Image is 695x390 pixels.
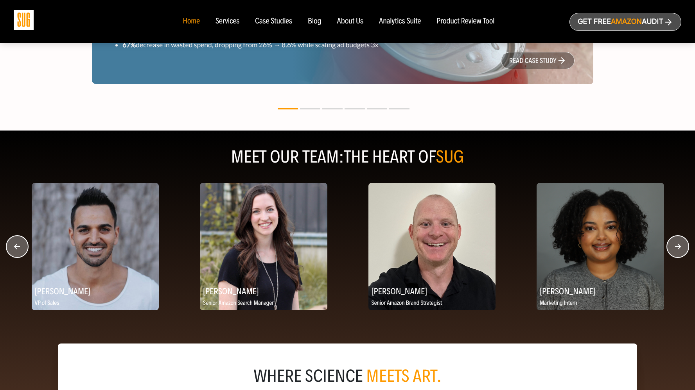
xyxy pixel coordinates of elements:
[200,283,327,299] h2: [PERSON_NAME]
[14,10,34,30] img: Sug
[501,52,575,69] a: read case study
[183,17,199,26] a: Home
[537,283,664,299] h2: [PERSON_NAME]
[32,183,159,310] img: Jeff Siddiqi, VP of Sales
[308,17,321,26] a: Blog
[337,17,364,26] a: About Us
[32,283,159,299] h2: [PERSON_NAME]
[436,17,494,26] a: Product Review Tool
[368,183,496,310] img: Kortney Kay, Senior Amazon Brand Strategist
[537,299,664,308] p: Marketing Intern
[255,17,292,26] a: Case Studies
[368,299,496,308] p: Senior Amazon Brand Strategist
[611,18,642,26] span: Amazon
[366,366,442,386] span: meets art.
[368,283,496,299] h2: [PERSON_NAME]
[200,299,327,308] p: Senior Amazon Search Manager
[122,41,136,49] strong: 67%
[379,17,421,26] a: Analytics Suite
[436,147,464,167] span: SUG
[122,41,378,49] small: decrease in wasted spend, dropping from 26% → 8.6% while scaling ad budgets 3x
[32,299,159,308] p: VP of Sales
[200,183,327,310] img: Rene Crandall, Senior Amazon Search Manager
[216,17,239,26] a: Services
[569,13,681,31] a: Get freeAmazonAudit
[77,369,618,384] div: where science
[537,183,664,310] img: Hanna Tekle, Marketing Intern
